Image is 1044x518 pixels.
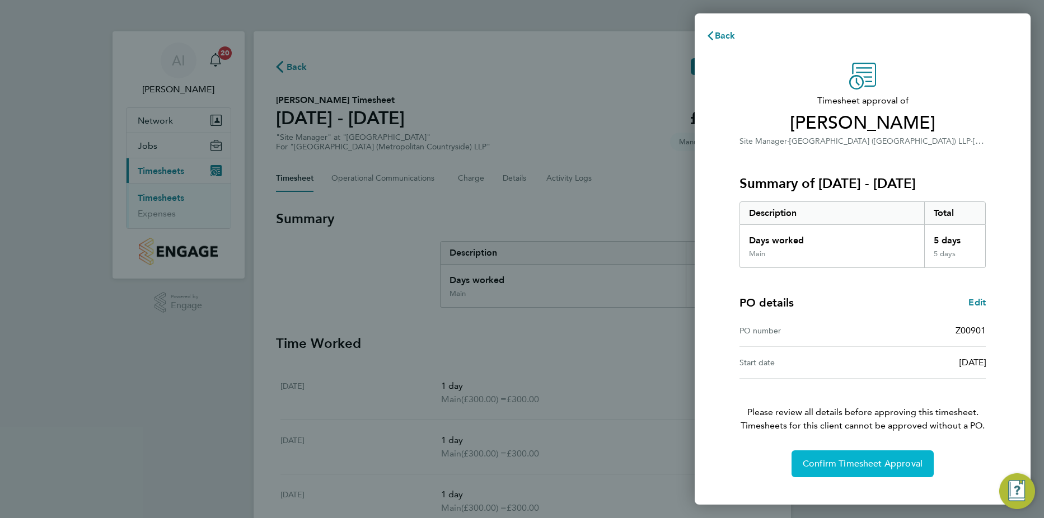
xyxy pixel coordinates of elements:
div: [DATE] [863,356,986,369]
div: Start date [739,356,863,369]
button: Confirm Timesheet Approval [792,450,934,477]
span: Timesheets for this client cannot be approved without a PO. [726,419,999,432]
div: Total [924,202,986,224]
a: Edit [968,296,986,309]
span: Site Manager [739,136,787,146]
div: 5 days [924,225,986,249]
div: Summary of 22 - 28 Sep 2025 [739,201,986,268]
div: 5 days [924,249,986,267]
div: Days worked [740,225,924,249]
button: Engage Resource Center [999,473,1035,509]
span: Timesheet approval of [739,94,986,107]
div: Main [749,249,765,258]
span: Z00901 [956,325,986,336]
span: [GEOGRAPHIC_DATA] ([GEOGRAPHIC_DATA]) LLP [789,136,971,146]
span: [PERSON_NAME] [739,112,986,134]
span: Back [715,30,736,41]
h4: PO details [739,295,794,310]
button: Back [695,25,747,47]
div: PO number [739,324,863,337]
div: Description [740,202,924,224]
span: Edit [968,297,986,308]
p: Please review all details before approving this timesheet. [726,379,999,432]
span: Confirm Timesheet Approval [803,458,923,469]
span: · [971,136,973,146]
h3: Summary of [DATE] - [DATE] [739,175,986,192]
span: · [787,136,789,146]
